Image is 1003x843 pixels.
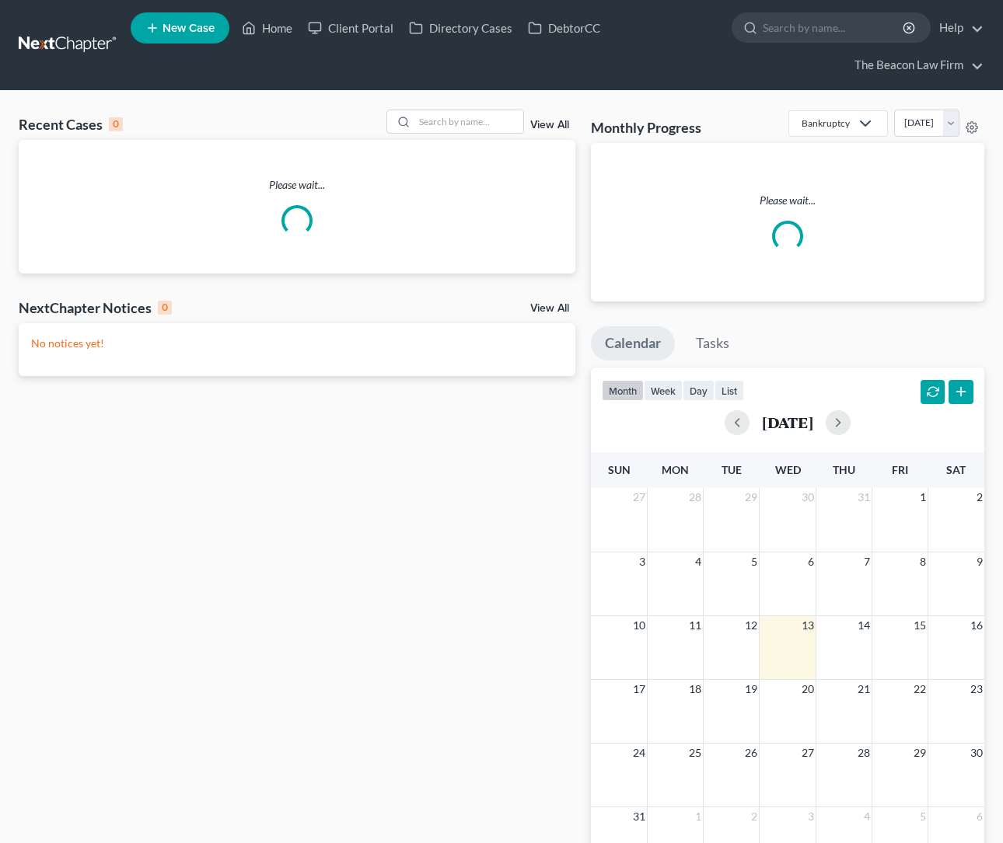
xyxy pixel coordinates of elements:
span: 22 [912,680,928,698]
span: 17 [631,680,647,698]
span: 20 [800,680,816,698]
span: 30 [969,744,984,762]
span: 31 [631,807,647,826]
button: list [715,380,744,401]
span: 30 [800,488,816,507]
a: Home [234,14,300,42]
span: 26 [743,744,759,762]
a: Help [931,14,984,42]
span: New Case [163,23,215,34]
span: 15 [912,616,928,635]
span: Sat [946,463,966,476]
span: Tue [722,463,742,476]
a: Directory Cases [401,14,520,42]
span: Fri [892,463,908,476]
span: 23 [969,680,984,698]
span: 12 [743,616,759,635]
span: 25 [687,744,703,762]
span: 29 [912,744,928,762]
span: 6 [806,552,816,571]
span: 24 [631,744,647,762]
span: 21 [856,680,872,698]
span: 5 [918,807,928,826]
button: week [644,380,683,401]
span: 1 [918,488,928,507]
a: Tasks [682,326,743,361]
p: Please wait... [603,193,972,208]
h2: [DATE] [762,414,813,430]
span: 29 [743,488,759,507]
input: Search by name... [763,13,905,42]
span: 7 [862,552,872,571]
p: Please wait... [19,177,575,193]
a: View All [530,120,569,131]
span: 3 [806,807,816,826]
span: 16 [969,616,984,635]
span: Wed [775,463,801,476]
input: Search by name... [414,110,523,133]
button: day [683,380,715,401]
span: 4 [694,552,703,571]
span: 6 [975,807,984,826]
span: 4 [862,807,872,826]
span: 18 [687,680,703,698]
span: 14 [856,616,872,635]
span: Thu [833,463,855,476]
span: 9 [975,552,984,571]
div: Bankruptcy [802,117,850,130]
span: 28 [856,744,872,762]
div: Recent Cases [19,115,123,134]
span: 31 [856,488,872,507]
span: 8 [918,552,928,571]
div: 0 [158,301,172,315]
span: 10 [631,616,647,635]
div: 0 [109,117,123,131]
h3: Monthly Progress [591,118,701,137]
span: 13 [800,616,816,635]
a: Calendar [591,326,675,361]
span: 28 [687,488,703,507]
span: 1 [694,807,703,826]
a: The Beacon Law Firm [847,51,984,79]
span: 2 [975,488,984,507]
p: No notices yet! [31,336,563,351]
span: 27 [800,744,816,762]
span: 3 [638,552,647,571]
a: Client Portal [300,14,401,42]
a: DebtorCC [520,14,608,42]
span: 19 [743,680,759,698]
span: 2 [750,807,759,826]
span: 5 [750,552,759,571]
span: 27 [631,488,647,507]
a: View All [530,303,569,314]
span: Mon [662,463,689,476]
span: 11 [687,616,703,635]
div: NextChapter Notices [19,298,172,317]
span: Sun [608,463,631,476]
button: month [602,380,644,401]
